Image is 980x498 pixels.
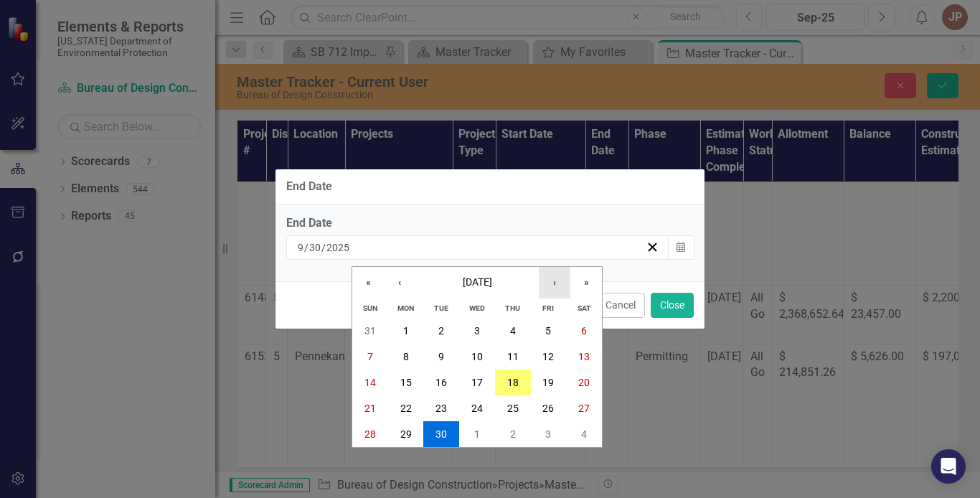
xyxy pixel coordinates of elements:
[510,325,516,337] abbr: September 4, 2025
[364,403,376,414] abbr: September 21, 2025
[397,304,414,313] abbr: Monday
[326,240,350,255] input: yyyy
[438,325,444,337] abbr: September 2, 2025
[471,403,483,414] abbr: September 24, 2025
[352,267,384,299] button: «
[531,370,567,395] button: September 19, 2025
[531,421,567,447] button: October 3, 2025
[400,428,412,440] abbr: September 29, 2025
[423,344,459,370] button: September 9, 2025
[570,267,602,299] button: »
[531,395,567,421] button: September 26, 2025
[435,403,447,414] abbr: September 23, 2025
[581,325,587,337] abbr: September 6, 2025
[531,318,567,344] button: September 5, 2025
[403,325,409,337] abbr: September 1, 2025
[566,421,602,447] button: October 4, 2025
[566,318,602,344] button: September 6, 2025
[463,276,492,288] span: [DATE]
[459,421,495,447] button: October 1, 2025
[352,344,388,370] button: September 7, 2025
[423,395,459,421] button: September 23, 2025
[539,267,570,299] button: ›
[435,428,447,440] abbr: September 30, 2025
[507,377,519,388] abbr: September 18, 2025
[495,344,531,370] button: September 11, 2025
[459,395,495,421] button: September 24, 2025
[304,241,308,254] span: /
[286,215,694,232] div: End Date
[384,267,415,299] button: ‹
[545,325,551,337] abbr: September 5, 2025
[566,395,602,421] button: September 27, 2025
[352,421,388,447] button: September 28, 2025
[286,180,332,193] div: End Date
[308,240,321,255] input: dd
[364,325,376,337] abbr: August 31, 2025
[400,377,412,388] abbr: September 15, 2025
[403,351,409,362] abbr: September 8, 2025
[507,403,519,414] abbr: September 25, 2025
[505,304,520,313] abbr: Thursday
[388,370,424,395] button: September 15, 2025
[474,428,480,440] abbr: October 1, 2025
[415,267,539,299] button: [DATE]
[566,370,602,395] button: September 20, 2025
[495,421,531,447] button: October 2, 2025
[388,421,424,447] button: September 29, 2025
[367,351,373,362] abbr: September 7, 2025
[578,304,591,313] abbr: Saturday
[578,403,590,414] abbr: September 27, 2025
[388,318,424,344] button: September 1, 2025
[423,421,459,447] button: September 30, 2025
[388,395,424,421] button: September 22, 2025
[510,428,516,440] abbr: October 2, 2025
[469,304,485,313] abbr: Wednesday
[352,318,388,344] button: August 31, 2025
[507,351,519,362] abbr: September 11, 2025
[578,377,590,388] abbr: September 20, 2025
[471,377,483,388] abbr: September 17, 2025
[596,293,645,318] button: Cancel
[352,370,388,395] button: September 14, 2025
[542,304,554,313] abbr: Friday
[352,395,388,421] button: September 21, 2025
[542,403,554,414] abbr: September 26, 2025
[931,449,966,484] div: Open Intercom Messenger
[651,293,694,318] button: Close
[388,344,424,370] button: September 8, 2025
[459,344,495,370] button: September 10, 2025
[471,351,483,362] abbr: September 10, 2025
[581,428,587,440] abbr: October 4, 2025
[542,351,554,362] abbr: September 12, 2025
[495,318,531,344] button: September 4, 2025
[434,304,448,313] abbr: Tuesday
[495,370,531,395] button: September 18, 2025
[435,377,447,388] abbr: September 16, 2025
[545,428,551,440] abbr: October 3, 2025
[438,351,444,362] abbr: September 9, 2025
[566,344,602,370] button: September 13, 2025
[297,240,304,255] input: mm
[364,428,376,440] abbr: September 28, 2025
[531,344,567,370] button: September 12, 2025
[423,318,459,344] button: September 2, 2025
[578,351,590,362] abbr: September 13, 2025
[459,370,495,395] button: September 17, 2025
[474,325,480,337] abbr: September 3, 2025
[321,241,326,254] span: /
[495,395,531,421] button: September 25, 2025
[542,377,554,388] abbr: September 19, 2025
[400,403,412,414] abbr: September 22, 2025
[364,377,376,388] abbr: September 14, 2025
[459,318,495,344] button: September 3, 2025
[363,304,377,313] abbr: Sunday
[423,370,459,395] button: September 16, 2025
